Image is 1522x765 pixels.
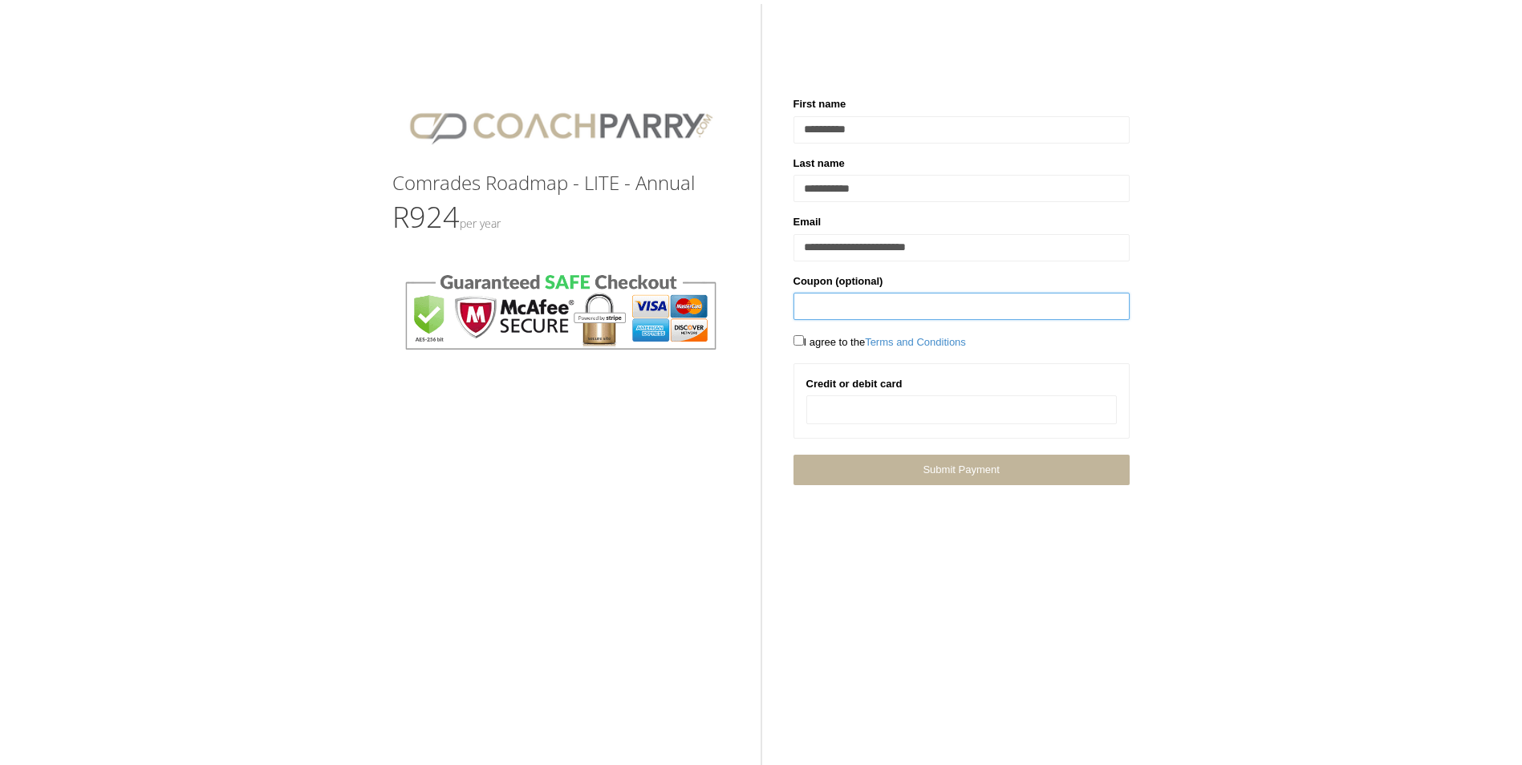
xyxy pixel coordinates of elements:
img: CPlogo.png [392,96,729,156]
a: Terms and Conditions [865,336,966,348]
label: Last name [793,156,845,172]
span: I agree to the [793,336,966,348]
iframe: Secure card payment input frame [817,403,1106,417]
small: Per Year [460,216,501,231]
a: Submit Payment [793,455,1130,484]
span: Submit Payment [923,463,999,476]
label: Credit or debit card [806,376,903,392]
span: R924 [392,197,501,237]
label: First name [793,96,846,112]
label: Email [793,214,822,230]
label: Coupon (optional) [793,273,883,289]
h3: Comrades Roadmap - LITE - Annual [392,172,729,193]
